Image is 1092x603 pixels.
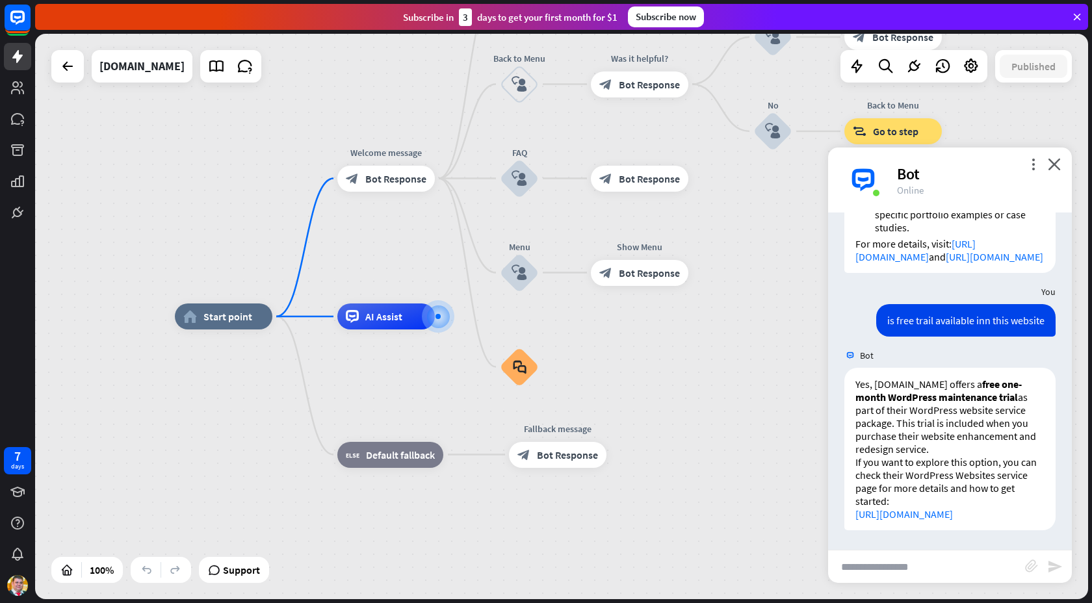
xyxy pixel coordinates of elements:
i: block_bot_response [599,172,612,185]
div: Fallback message [499,422,616,435]
div: Bot [897,164,1056,184]
i: send [1047,559,1063,574]
span: Bot Response [537,448,598,461]
i: block_bot_response [517,448,530,461]
div: Online [897,184,1056,196]
i: block_user_input [512,77,527,92]
div: Welcome message [328,146,445,159]
span: AI Assist [365,310,402,323]
span: Bot Response [365,172,426,185]
i: block_bot_response [599,266,612,279]
div: is free trail available inn this website [876,304,1056,337]
i: block_faq [513,360,526,374]
div: Subscribe in days to get your first month for $1 [403,8,617,26]
div: days [11,462,24,471]
div: Subscribe now [628,6,704,27]
span: Bot Response [619,172,680,185]
div: Was it helpful? [581,52,698,65]
div: 7 [14,450,21,462]
p: Yes, [DOMAIN_NAME] offers a as part of their WordPress website service package. This trial is inc... [855,378,1045,455]
i: block_bot_response [853,31,866,44]
i: block_user_input [765,123,781,139]
i: block_goto [853,125,866,138]
span: Bot Response [619,78,680,91]
span: Start point [203,310,252,323]
span: Bot [860,350,874,361]
div: Menu [480,240,558,253]
div: No [734,99,812,112]
div: webnotics.org [99,50,185,83]
a: [URL][DOMAIN_NAME] [946,250,1043,263]
div: Back to Menu [480,52,558,65]
span: Default fallback [366,448,435,461]
span: You [1041,286,1056,298]
div: 3 [459,8,472,26]
span: Bot Response [872,31,933,44]
p: If you want to explore this option, you can check their WordPress Websites service page for more ... [855,455,1045,520]
i: block_bot_response [346,172,359,185]
span: Support [223,559,260,580]
i: block_fallback [346,448,359,461]
p: For more details, visit: and [855,237,1045,263]
button: Open LiveChat chat widget [10,5,49,44]
i: close [1048,158,1061,170]
a: [URL][DOMAIN_NAME] [855,507,953,520]
i: block_bot_response [599,78,612,91]
span: Go to step [873,125,918,138]
i: block_user_input [765,29,781,45]
a: [URL][DOMAIN_NAME] [855,237,976,263]
div: Show Menu [581,240,698,253]
i: more_vert [1027,158,1039,170]
i: block_attachment [1025,559,1038,572]
div: Back to Menu [835,99,952,112]
i: block_user_input [512,171,527,186]
div: 100% [86,559,118,580]
button: Published [1000,55,1067,78]
span: Bot Response [619,266,680,279]
a: 7 days [4,447,31,474]
i: block_user_input [512,265,527,281]
i: home_2 [183,310,197,323]
div: FAQ [480,146,558,159]
strong: free one-month WordPress maintenance trial [855,378,1022,404]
